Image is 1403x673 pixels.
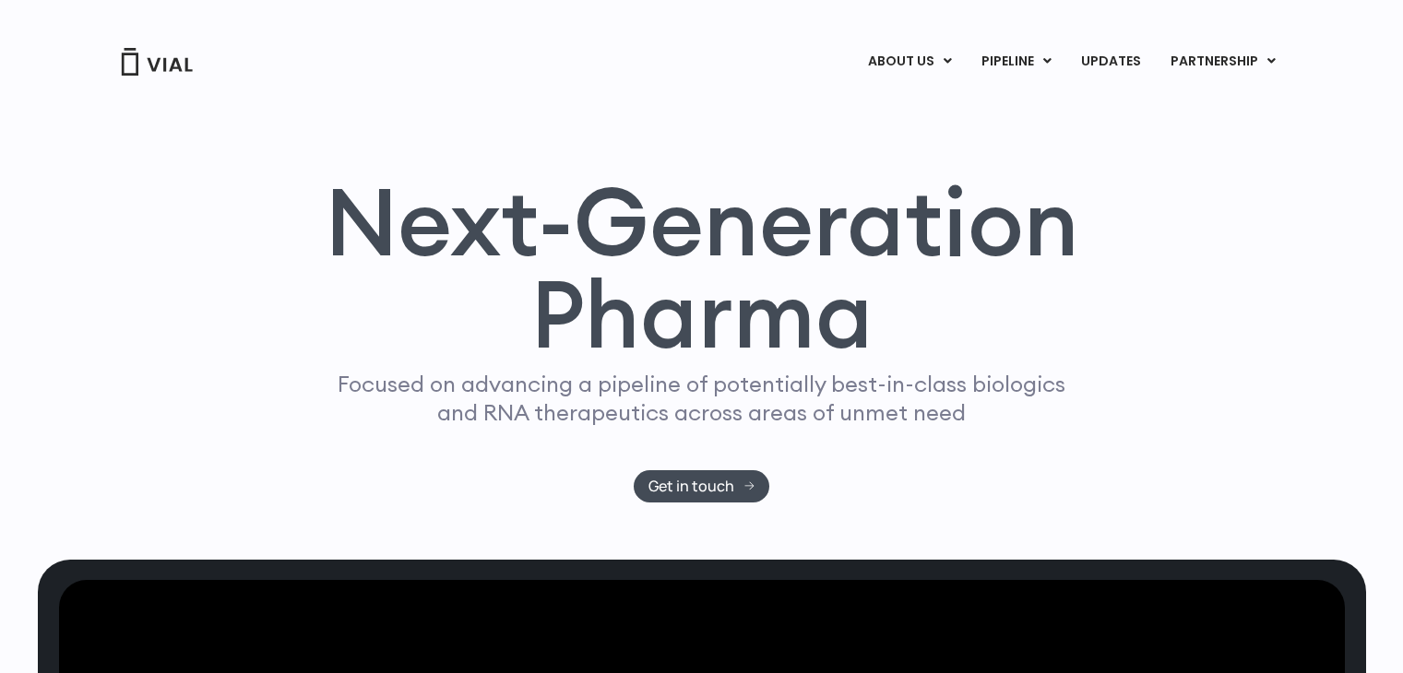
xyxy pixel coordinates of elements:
a: Get in touch [634,470,769,502]
p: Focused on advancing a pipeline of potentially best-in-class biologics and RNA therapeutics acros... [330,370,1074,427]
img: Vial Logo [120,48,194,76]
a: PARTNERSHIPMenu Toggle [1156,46,1290,77]
h1: Next-Generation Pharma [303,175,1101,361]
a: PIPELINEMenu Toggle [967,46,1065,77]
a: ABOUT USMenu Toggle [853,46,966,77]
span: Get in touch [648,479,734,493]
a: UPDATES [1066,46,1155,77]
